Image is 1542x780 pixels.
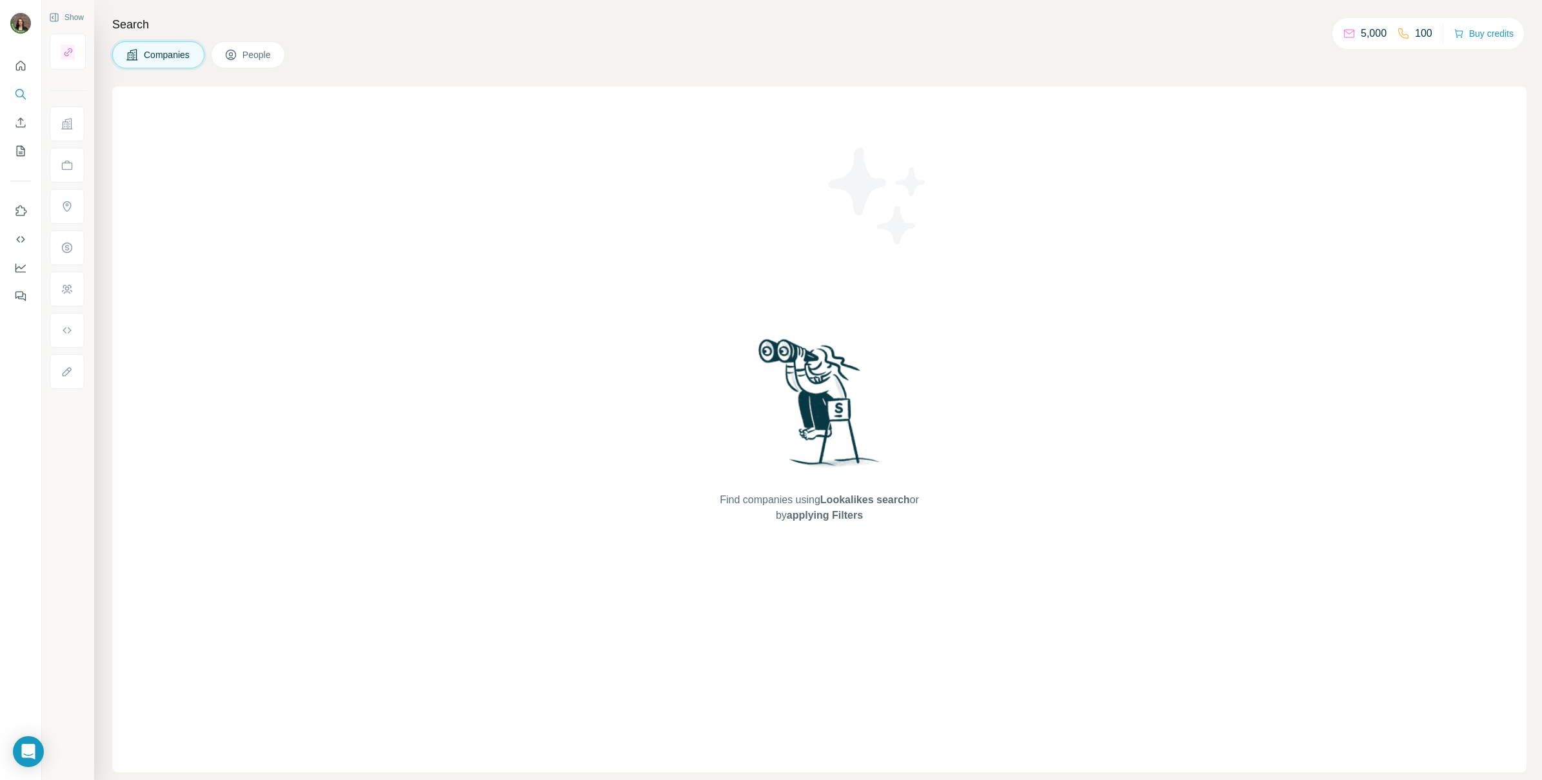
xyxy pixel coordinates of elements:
button: Use Surfe on LinkedIn [10,199,31,223]
span: People [242,48,272,61]
img: Surfe Illustration - Stars [820,138,936,254]
img: Avatar [10,13,31,34]
button: Feedback [10,285,31,308]
span: applying Filters [787,510,863,521]
p: 100 [1415,26,1432,41]
button: Search [10,83,31,106]
p: 5,000 [1361,26,1387,41]
span: Find companies using or by [716,492,922,523]
h4: Search [112,15,1527,34]
button: Enrich CSV [10,111,31,134]
span: Lookalikes search [820,494,910,505]
button: Use Surfe API [10,228,31,251]
button: Quick start [10,54,31,77]
button: Show [40,8,93,27]
button: My lists [10,139,31,163]
button: Buy credits [1454,25,1514,43]
img: Surfe Illustration - Woman searching with binoculars [753,335,887,479]
span: Companies [144,48,191,61]
div: Open Intercom Messenger [13,736,44,767]
button: Dashboard [10,256,31,279]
